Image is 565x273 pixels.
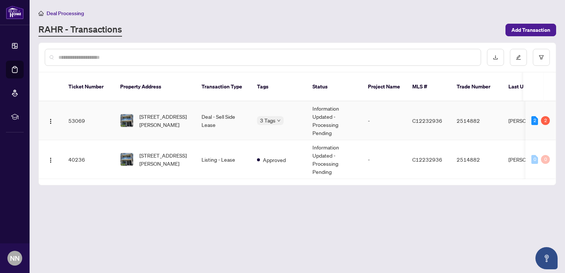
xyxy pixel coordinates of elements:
[260,116,275,125] span: 3 Tags
[541,116,550,125] div: 2
[493,55,498,60] span: download
[511,24,550,36] span: Add Transaction
[10,253,20,263] span: NN
[503,140,558,179] td: [PERSON_NAME]
[406,73,451,101] th: MLS #
[6,6,24,19] img: logo
[196,140,251,179] td: Listing - Lease
[139,151,190,168] span: [STREET_ADDRESS][PERSON_NAME]
[362,101,406,140] td: -
[412,156,442,163] span: C12232936
[121,114,133,127] img: thumbnail-img
[451,101,503,140] td: 2514882
[45,154,57,165] button: Logo
[307,140,362,179] td: Information Updated - Processing Pending
[196,73,251,101] th: Transaction Type
[307,73,362,101] th: Status
[531,155,538,164] div: 0
[362,140,406,179] td: -
[487,49,504,66] button: download
[45,115,57,127] button: Logo
[307,101,362,140] td: Information Updated - Processing Pending
[505,24,556,36] button: Add Transaction
[535,247,558,269] button: Open asap
[62,101,114,140] td: 53069
[139,112,190,129] span: [STREET_ADDRESS][PERSON_NAME]
[541,155,550,164] div: 0
[503,101,558,140] td: [PERSON_NAME]
[531,116,538,125] div: 2
[121,153,133,166] img: thumbnail-img
[516,55,521,60] span: edit
[362,73,406,101] th: Project Name
[263,156,286,164] span: Approved
[277,119,281,122] span: down
[114,73,196,101] th: Property Address
[62,140,114,179] td: 40236
[251,73,307,101] th: Tags
[510,49,527,66] button: edit
[539,55,544,60] span: filter
[48,157,54,163] img: Logo
[62,73,114,101] th: Ticket Number
[48,118,54,124] img: Logo
[533,49,550,66] button: filter
[196,101,251,140] td: Deal - Sell Side Lease
[38,11,44,16] span: home
[451,73,503,101] th: Trade Number
[38,23,122,37] a: RAHR - Transactions
[47,10,84,17] span: Deal Processing
[451,140,503,179] td: 2514882
[503,73,558,101] th: Last Updated By
[412,117,442,124] span: C12232936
